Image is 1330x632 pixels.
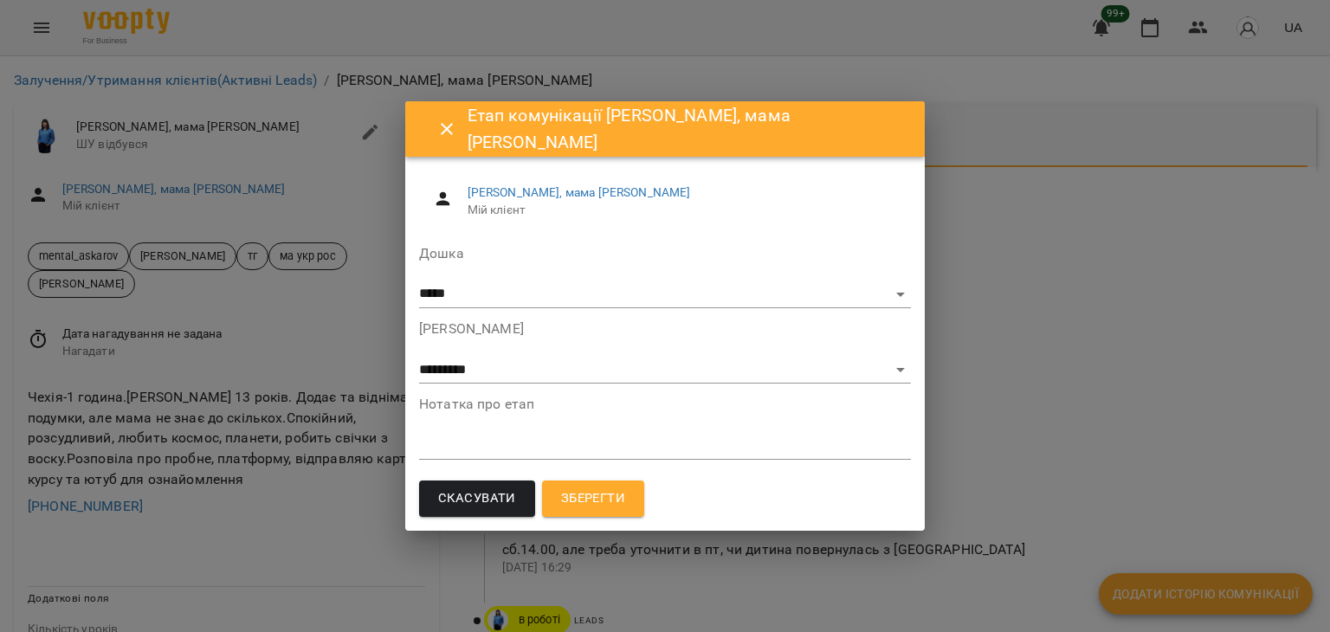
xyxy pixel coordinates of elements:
span: Зберегти [561,487,625,510]
span: Скасувати [438,487,516,510]
span: Мій клієнт [468,202,897,219]
button: Close [426,108,468,150]
label: [PERSON_NAME] [419,322,911,336]
label: Нотатка про етап [419,397,911,411]
label: Дошка [419,247,911,261]
button: Скасувати [419,480,535,517]
button: Зберегти [542,480,644,517]
h6: Етап комунікації [PERSON_NAME], мама [PERSON_NAME] [468,102,904,157]
a: [PERSON_NAME], мама [PERSON_NAME] [468,185,691,199]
